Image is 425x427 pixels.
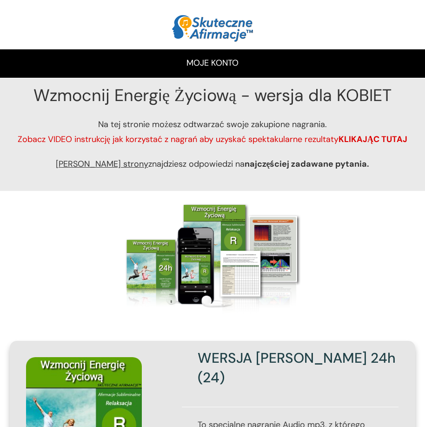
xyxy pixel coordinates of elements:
p: Na tej stronie możesz odtwarzać swoje zakupione nagrania. [10,117,415,156]
span: Zobacz VIDEO instrukcję jak korzystać z nagrań aby uzyskać spektakularne rezultaty [18,134,339,145]
strong: najczęściej zadawane pytania. [245,158,370,169]
span: [PERSON_NAME] strony [56,158,148,169]
p: znajdziesz odpowiedzi na [10,156,415,181]
a: KLIKAJĄC TUTAJ [339,134,407,145]
span: Wzmocnij Energię Życiową - wersja dla KOBIET [33,84,392,106]
a: MOJE KONTO [186,57,239,68]
h4: WERSJA [PERSON_NAME] 24h (24) [198,348,415,397]
img: SET [120,200,305,315]
img: afirmacje-logo-blue-602.png [172,14,254,42]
